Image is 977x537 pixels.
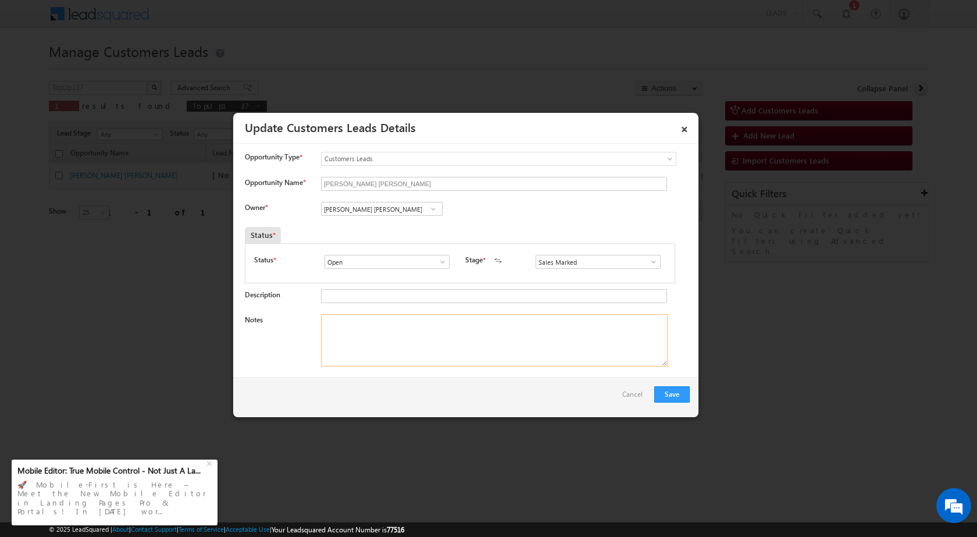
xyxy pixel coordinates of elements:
div: Status [245,227,281,243]
label: Stage [465,255,483,265]
div: Leave a message [60,61,195,76]
em: Submit [170,358,211,374]
a: × [675,117,694,137]
span: Your Leadsquared Account Number is [272,525,404,534]
a: About [112,525,129,533]
img: d_60004797649_company_0_60004797649 [20,61,49,76]
a: Acceptable Use [226,525,270,533]
label: Description [245,290,280,299]
a: Terms of Service [179,525,224,533]
span: Customers Leads [322,154,629,164]
label: Opportunity Name [245,178,305,187]
textarea: Type your message and click 'Submit' [15,108,212,348]
a: Update Customers Leads Details [245,119,416,135]
a: Contact Support [131,525,177,533]
a: Show All Items [643,256,658,268]
button: Save [654,386,690,403]
div: Mobile Editor: True Mobile Control - Not Just A La... [17,465,205,476]
div: + [204,456,217,470]
a: Show All Items [426,203,440,215]
a: Cancel [622,386,648,408]
input: Type to Search [325,255,450,269]
span: © 2025 LeadSquared | | | | | [49,524,404,535]
input: Type to Search [321,202,443,216]
a: Customers Leads [321,152,676,166]
span: Opportunity Type [245,152,299,162]
div: Minimize live chat window [191,6,219,34]
span: 77516 [387,525,404,534]
label: Status [254,255,273,265]
label: Owner [245,203,268,212]
input: Type to Search [536,255,661,269]
label: Notes [245,315,263,324]
a: Show All Items [432,256,447,268]
div: 🚀 Mobile-First is Here – Meet the New Mobile Editor in Landing Pages Pro & Portals! In [DATE] wor... [17,476,212,520]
